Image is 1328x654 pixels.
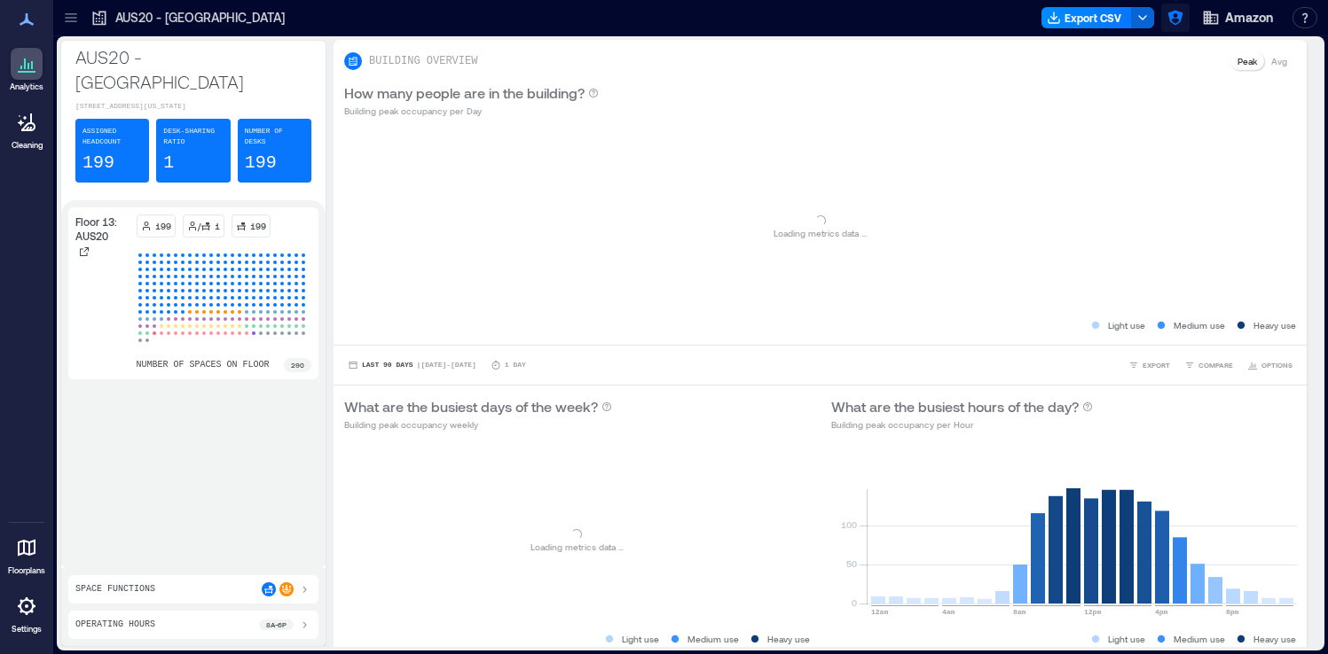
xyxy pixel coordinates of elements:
p: Heavy use [1253,632,1296,646]
p: Settings [12,624,42,635]
p: BUILDING OVERVIEW [369,54,477,68]
button: EXPORT [1125,356,1174,374]
p: Cleaning [12,140,43,151]
p: number of spaces on floor [137,358,270,372]
button: OPTIONS [1244,356,1296,374]
p: 8a - 6p [266,619,287,630]
p: Heavy use [767,632,810,646]
button: Export CSV [1041,7,1132,28]
p: 1 Day [505,360,526,370]
text: 8am [1013,608,1026,616]
p: Floorplans [8,565,45,576]
button: Last 90 Days |[DATE]-[DATE] [344,356,480,374]
p: 1 [215,219,220,233]
p: AUS20 - [GEOGRAPHIC_DATA] [75,44,311,94]
p: Floor 13: AUS20 [75,214,130,243]
a: Floorplans [3,526,51,581]
p: 199 [83,151,114,175]
a: Cleaning [4,101,49,156]
p: 199 [245,151,277,175]
p: Light use [1108,318,1145,332]
span: EXPORT [1143,360,1170,370]
p: 199 [250,219,266,233]
p: What are the busiest hours of the day? [831,396,1079,417]
p: Desk-sharing ratio [163,126,223,147]
p: Assigned Headcount [83,126,142,147]
p: Loading metrics data ... [774,226,867,240]
text: 4am [942,608,955,616]
p: Heavy use [1253,318,1296,332]
p: Building peak occupancy per Hour [831,417,1093,432]
text: 4pm [1155,608,1168,616]
button: COMPARE [1181,356,1237,374]
tspan: 100 [840,519,856,530]
p: Medium use [1174,318,1225,332]
p: Space Functions [75,582,155,596]
p: Number of Desks [245,126,304,147]
p: / [198,219,200,233]
p: 199 [155,219,171,233]
p: Loading metrics data ... [530,540,624,554]
a: Settings [5,585,48,640]
tspan: 50 [845,558,856,569]
p: AUS20 - [GEOGRAPHIC_DATA] [115,9,285,27]
p: What are the busiest days of the week? [344,396,598,417]
p: Operating Hours [75,618,155,632]
span: COMPARE [1198,360,1233,370]
a: Analytics [4,43,49,97]
tspan: 0 [851,597,856,608]
p: [STREET_ADDRESS][US_STATE] [75,101,311,112]
p: Analytics [10,82,43,92]
p: Medium use [1174,632,1225,646]
span: OPTIONS [1261,360,1293,370]
p: How many people are in the building? [344,82,585,104]
p: Peak [1238,54,1257,68]
p: 1 [163,151,174,175]
button: Amazon [1197,4,1278,32]
p: Medium use [688,632,739,646]
text: 8pm [1226,608,1239,616]
p: Avg [1271,54,1287,68]
text: 12pm [1084,608,1101,616]
p: Light use [622,632,659,646]
text: 12am [871,608,888,616]
p: Building peak occupancy weekly [344,417,612,432]
p: Light use [1108,632,1145,646]
span: Amazon [1225,9,1273,27]
p: Building peak occupancy per Day [344,104,599,118]
p: 290 [291,360,304,370]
